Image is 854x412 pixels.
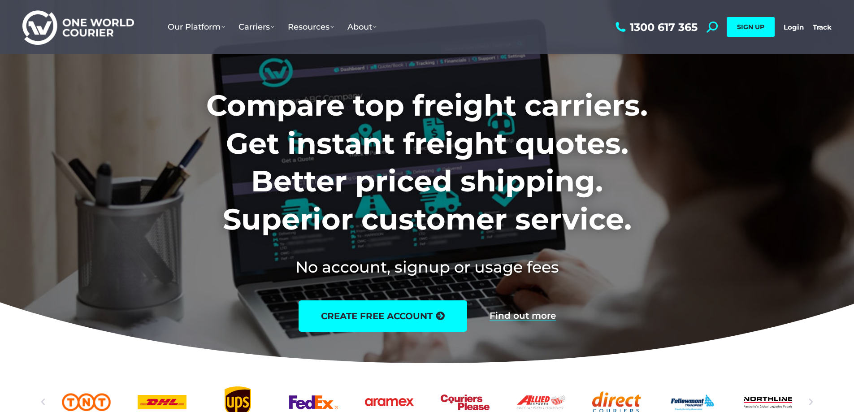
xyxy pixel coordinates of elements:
span: Our Platform [168,22,225,32]
a: create free account [299,300,467,332]
a: About [341,13,383,41]
a: SIGN UP [727,17,775,37]
span: SIGN UP [737,23,764,31]
span: About [347,22,377,32]
span: Carriers [238,22,274,32]
a: 1300 617 365 [613,22,698,33]
a: Track [813,23,832,31]
h1: Compare top freight carriers. Get instant freight quotes. Better priced shipping. Superior custom... [147,87,707,238]
a: Find out more [490,311,556,321]
span: Resources [288,22,334,32]
a: Login [784,23,804,31]
img: One World Courier [22,9,134,45]
a: Carriers [232,13,281,41]
h2: No account, signup or usage fees [147,256,707,278]
a: Resources [281,13,341,41]
a: Our Platform [161,13,232,41]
